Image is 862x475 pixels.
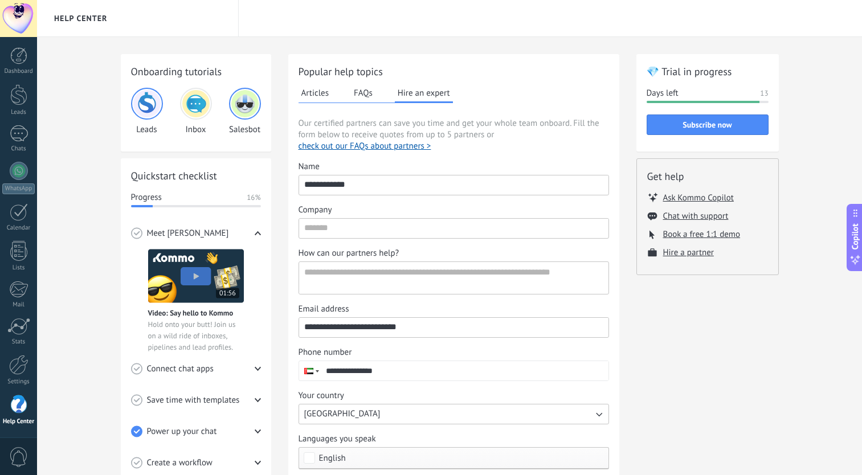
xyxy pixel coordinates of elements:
[299,118,609,152] span: Our certified partners can save you time and get your whole team onboard. Fill the form below to ...
[147,426,217,437] span: Power up your chat
[299,361,321,380] div: United Arab Emirates: + 971
[299,141,431,152] button: check out our FAQs about partners >
[647,88,679,99] span: Days left
[351,84,375,101] button: FAQs
[2,224,35,232] div: Calendar
[299,161,320,173] span: Name
[131,169,261,183] h2: Quickstart checklist
[148,249,244,303] img: Meet video
[2,145,35,153] div: Chats
[647,64,769,79] h2: 💎 Trial in progress
[299,347,352,358] span: Phone number
[299,390,344,402] span: Your country
[319,454,346,462] span: English
[147,363,214,375] span: Connect chat apps
[663,247,714,258] button: Hire a partner
[663,229,741,240] button: Book a free 1:1 demo
[2,301,35,309] div: Mail
[131,64,261,79] h2: Onboarding tutorials
[148,319,244,353] span: Hold onto your butt! Join us on a wild ride of inboxes, pipelines and lead profiles.
[299,175,608,194] input: Name
[2,68,35,75] div: Dashboard
[147,228,229,239] span: Meet [PERSON_NAME]
[2,264,35,272] div: Lists
[2,183,35,194] div: WhatsApp
[647,114,769,135] button: Subscribe now
[2,378,35,386] div: Settings
[395,84,453,103] button: Hire an expert
[299,318,608,336] input: Email address
[131,88,163,135] div: Leads
[299,219,608,237] input: Company
[2,338,35,346] div: Stats
[299,248,399,259] span: How can our partners help?
[299,404,609,424] button: Your country
[663,192,734,203] button: Ask Kommo Copilot
[131,192,162,203] span: Progress
[304,408,381,420] span: [GEOGRAPHIC_DATA]
[299,433,376,445] span: Languages you speak
[321,361,608,380] input: Phone number
[849,224,861,250] span: Copilot
[299,64,609,79] h2: Popular help topics
[147,395,240,406] span: Save time with templates
[147,457,213,469] span: Create a workflow
[148,308,234,319] span: Video: Say hello to Kommo
[2,109,35,116] div: Leads
[299,262,606,294] textarea: How can our partners help?
[760,88,768,99] span: 13
[647,169,768,183] h2: Get help
[299,204,332,216] span: Company
[180,88,212,135] div: Inbox
[2,418,35,425] div: Help Center
[683,121,732,129] span: Subscribe now
[229,88,261,135] div: Salesbot
[299,84,332,101] button: Articles
[247,192,260,203] span: 16%
[299,304,349,315] span: Email address
[663,211,729,222] button: Chat with support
